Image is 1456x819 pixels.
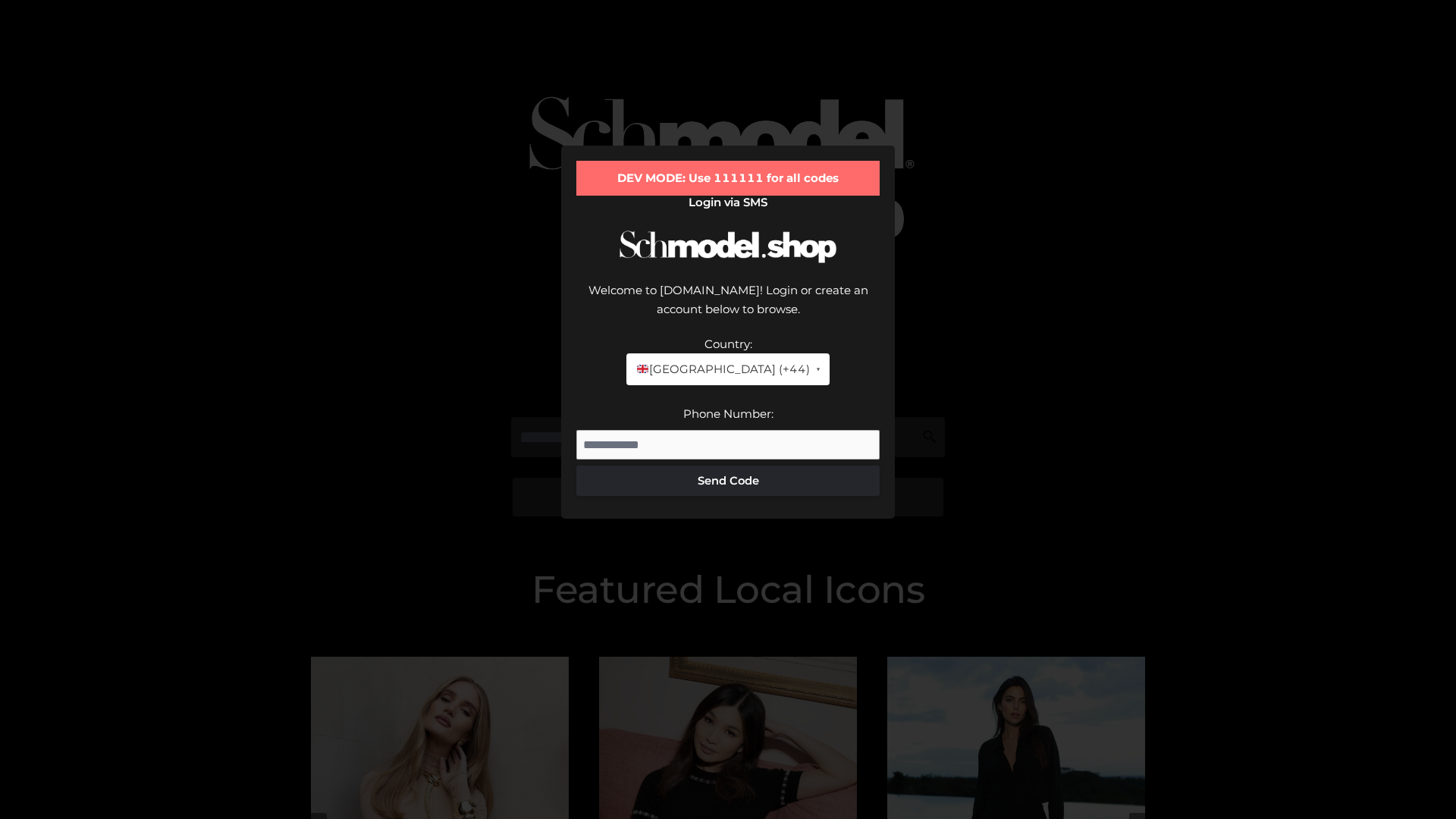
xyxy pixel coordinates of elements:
div: DEV MODE: Use 111111 for all codes [576,161,880,196]
label: Phone Number: [683,406,773,421]
div: Welcome to [DOMAIN_NAME]! Login or create an account below to browse. [576,281,880,334]
button: Send Code [576,466,880,496]
h2: Login via SMS [576,196,880,209]
img: Schmodel Logo [614,217,842,277]
img: 🇬🇧 [637,363,648,375]
label: Country: [704,337,752,351]
span: [GEOGRAPHIC_DATA] (+44) [635,359,809,379]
